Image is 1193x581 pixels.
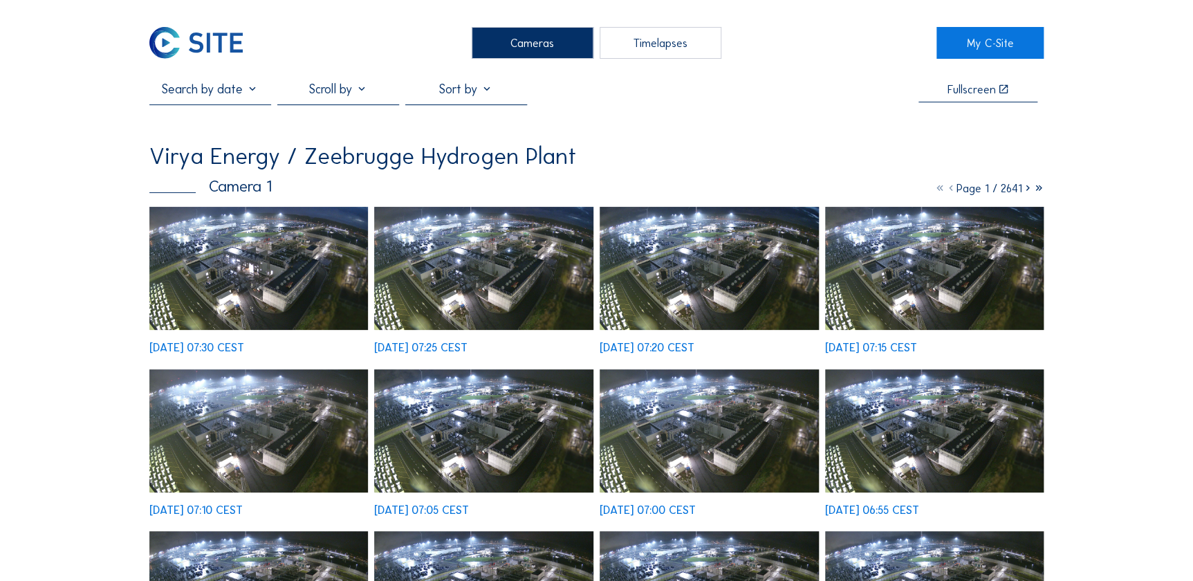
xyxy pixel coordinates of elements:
[149,27,257,58] a: C-SITE Logo
[374,207,593,330] img: image_53810727
[149,145,577,168] div: Virya Energy / Zeebrugge Hydrogen Plant
[825,207,1044,330] img: image_53810414
[825,342,917,353] div: [DATE] 07:15 CEST
[149,27,243,58] img: C-SITE Logo
[936,27,1044,58] a: My C-Site
[956,181,1021,195] span: Page 1 / 2641
[374,369,593,492] img: image_53810124
[149,504,243,515] div: [DATE] 07:10 CEST
[600,369,819,492] img: image_53809982
[149,178,272,194] div: Camera 1
[600,504,696,515] div: [DATE] 07:00 CEST
[149,207,369,330] img: image_53810746
[947,84,995,95] div: Fullscreen
[600,207,819,330] img: image_53810563
[149,342,244,353] div: [DATE] 07:30 CEST
[825,504,919,515] div: [DATE] 06:55 CEST
[374,342,468,353] div: [DATE] 07:25 CEST
[374,504,469,515] div: [DATE] 07:05 CEST
[149,369,369,492] img: image_53810270
[472,27,593,58] div: Cameras
[600,342,694,353] div: [DATE] 07:20 CEST
[149,82,271,97] input: Search by date 󰅀
[600,27,721,58] div: Timelapses
[825,369,1044,492] img: image_53809836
